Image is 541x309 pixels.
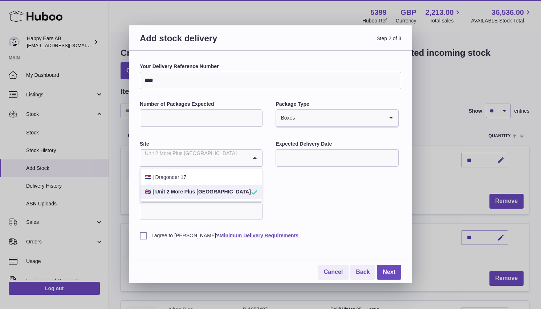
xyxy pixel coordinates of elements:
label: Package Type [276,101,398,108]
li: 🇳🇱 | Dragonder 17 [141,170,262,185]
label: Site [140,141,263,147]
a: Cancel [318,265,349,280]
small: If you wish to fulfil from more of our available , or you don’t see the correct site here - pleas... [140,169,261,180]
div: Search for option [140,150,262,167]
h3: Add stock delivery [140,33,270,53]
label: Number of Packages Expected [140,101,263,108]
a: Minimum Delivery Requirements [220,233,298,238]
a: Next [377,265,401,280]
li: 🇬🇧 | Unit 2 More Plus [GEOGRAPHIC_DATA] [141,185,262,199]
span: Step 2 of 3 [270,33,401,53]
label: Your Delivery Reference Number [140,63,401,70]
label: Expected Delivery Date [276,141,398,147]
div: Search for option [276,110,398,127]
a: Back [350,265,375,280]
input: Search for option [140,150,248,166]
span: Boxes [276,110,295,126]
label: Estimated Quantity per Package [140,194,263,201]
input: Search for option [295,110,383,126]
label: I agree to [PERSON_NAME]'s [140,232,401,239]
